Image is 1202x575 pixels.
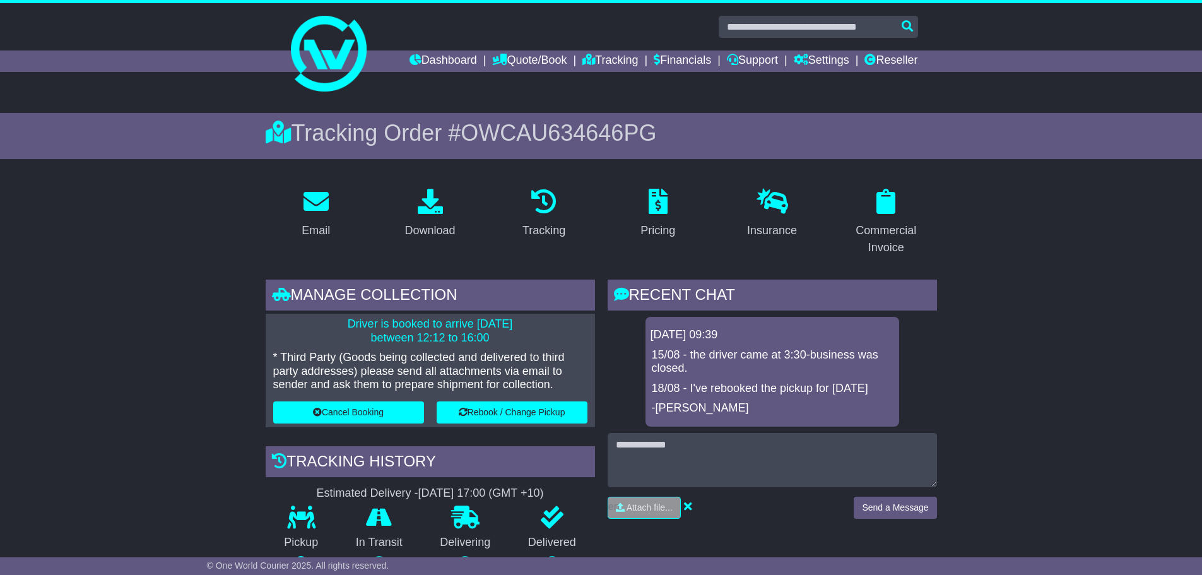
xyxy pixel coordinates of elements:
p: In Transit [337,536,421,550]
a: Support [727,50,778,72]
a: Quote/Book [492,50,567,72]
div: Tracking [522,222,565,239]
p: -[PERSON_NAME] [652,401,893,415]
div: Manage collection [266,280,595,314]
a: Insurance [739,184,805,244]
div: Tracking Order # [266,119,937,146]
a: Settings [794,50,849,72]
p: * Third Party (Goods being collected and delivered to third party addresses) please send all atta... [273,351,587,392]
p: Delivering [421,536,510,550]
div: Insurance [747,222,797,239]
a: Financials [654,50,711,72]
span: © One World Courier 2025. All rights reserved. [207,560,389,571]
a: Tracking [514,184,574,244]
button: Rebook / Change Pickup [437,401,587,424]
a: Tracking [582,50,638,72]
span: OWCAU634646PG [461,120,656,146]
p: Delivered [509,536,595,550]
div: Tracking history [266,446,595,480]
a: Pricing [632,184,683,244]
a: Email [293,184,338,244]
button: Send a Message [854,497,936,519]
a: Reseller [864,50,917,72]
div: [DATE] 09:39 [651,328,894,342]
div: [DATE] 17:00 (GMT +10) [418,487,544,501]
div: Email [302,222,330,239]
p: 18/08 - I've rebooked the pickup for [DATE] [652,382,893,396]
a: Commercial Invoice [835,184,937,261]
div: Estimated Delivery - [266,487,595,501]
p: Pickup [266,536,338,550]
div: Commercial Invoice [844,222,929,256]
button: Cancel Booking [273,401,424,424]
div: Download [404,222,455,239]
div: RECENT CHAT [608,280,937,314]
a: Download [396,184,463,244]
p: 15/08 - the driver came at 3:30-business was closed. [652,348,893,376]
p: Driver is booked to arrive [DATE] between 12:12 to 16:00 [273,317,587,345]
a: Dashboard [410,50,477,72]
div: Pricing [640,222,675,239]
